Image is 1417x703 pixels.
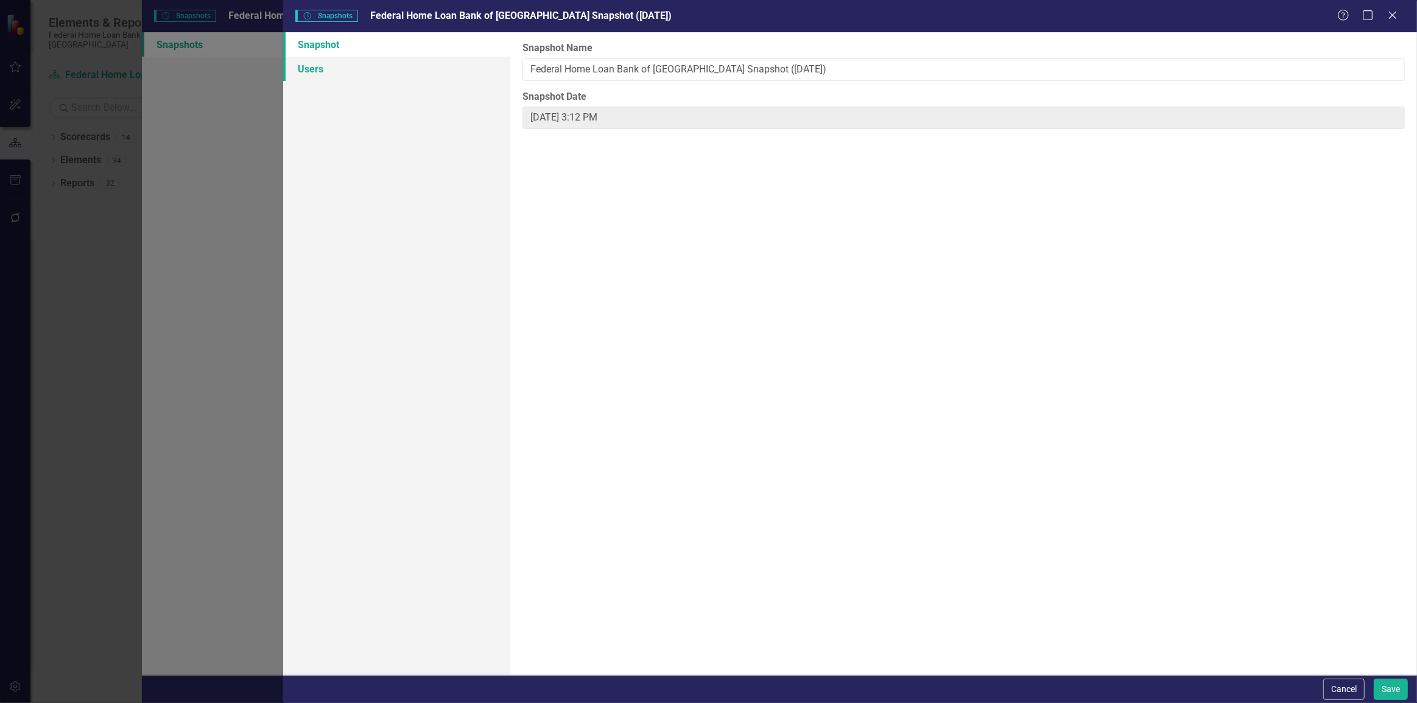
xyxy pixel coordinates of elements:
span: Federal Home Loan Bank of [GEOGRAPHIC_DATA] Snapshot ([DATE]) [370,10,672,21]
span: Snapshots [295,10,357,22]
button: Save [1374,679,1408,700]
a: Users [283,57,510,81]
label: Snapshot Date [522,90,1405,104]
button: Cancel [1323,679,1365,700]
label: Snapshot Name [522,41,1405,55]
a: Snapshot [283,32,510,57]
